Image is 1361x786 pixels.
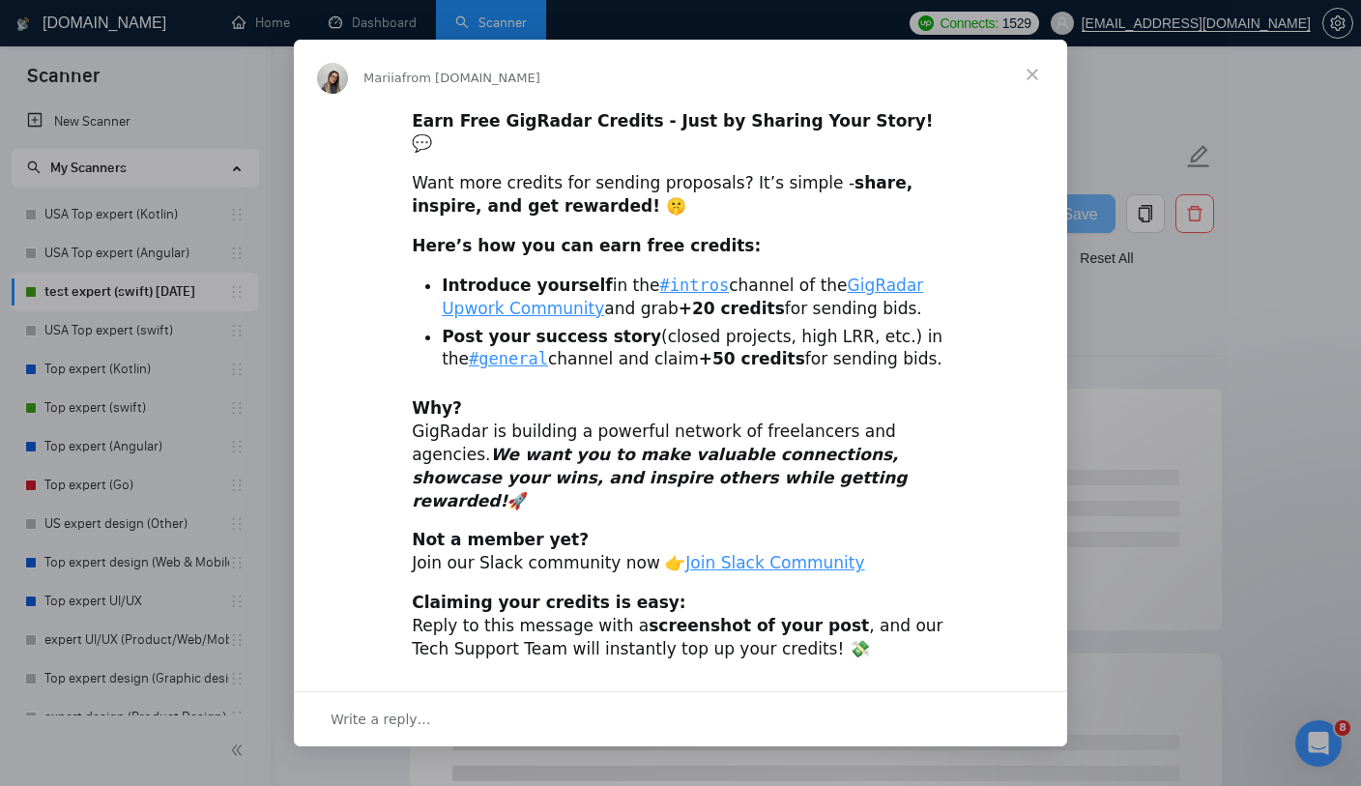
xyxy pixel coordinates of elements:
[649,616,869,635] b: screenshot of your post
[442,276,923,318] a: GigRadar Upwork Community
[412,593,686,612] b: Claiming your credits is easy:
[412,110,949,157] div: 💬
[412,236,761,255] b: Here’s how you can earn free credits:
[317,63,348,94] img: Profile image for Mariia
[998,40,1067,109] span: Close
[412,111,933,131] b: Earn Free GigRadar Credits - Just by Sharing Your Story!
[331,707,431,732] span: Write a reply…
[442,326,949,372] li: (closed projects, high LRR, etc.) in the channel and claim for sending bids.
[402,71,540,85] span: from [DOMAIN_NAME]
[469,349,548,368] a: #general
[412,397,949,512] div: GigRadar is building a powerful network of freelancers and agencies. 🚀
[412,530,589,549] b: Not a member yet?
[442,327,661,346] b: Post your success story
[412,529,949,575] div: Join our Slack community now 👉
[685,553,864,572] a: Join Slack Community
[412,172,949,218] div: Want more credits for sending proposals? It’s simple -
[660,276,730,295] a: #intros
[412,398,462,418] b: Why?
[412,445,907,510] i: We want you to make valuable connections, showcase your wins, and inspire others while getting re...
[679,299,785,318] b: +20 credits
[294,691,1067,746] div: Open conversation and reply
[699,349,805,368] b: +50 credits
[412,592,949,660] div: Reply to this message with a , and our Tech Support Team will instantly top up your credits! 💸
[363,71,402,85] span: Mariia
[442,276,613,295] b: Introduce yourself
[442,275,949,321] li: in the channel of the and grab for sending bids.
